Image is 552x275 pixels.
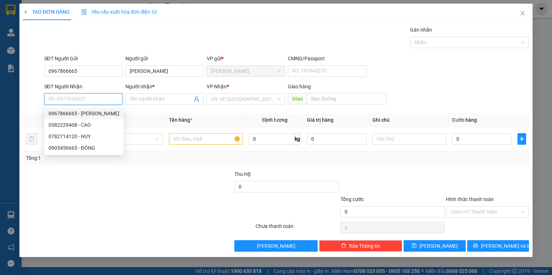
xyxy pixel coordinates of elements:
span: Cước hàng [452,117,477,123]
button: save[PERSON_NAME] [404,240,466,252]
span: Khác [93,134,158,144]
input: Dọc đường [307,93,387,104]
div: 0967866665 - [PERSON_NAME] [49,109,119,117]
span: [PERSON_NAME] [257,242,295,250]
th: Ghi chú [369,113,449,127]
div: 0905456665 - ĐÔNG [44,142,124,154]
div: 0905456665 - ĐÔNG [49,144,119,152]
div: Người nhận [125,83,204,90]
span: Tên hàng [169,117,192,123]
img: icon [81,9,87,15]
div: Tổng: 1 [26,154,213,162]
span: delete [341,243,346,249]
label: Gán nhãn [410,27,432,33]
div: Chưa thanh toán [255,222,339,235]
span: Thu Hộ [234,171,251,177]
span: user-add [194,96,199,102]
button: deleteXóa Thông tin [319,240,402,252]
div: 0382229408 - CAO [49,121,119,129]
span: printer [473,243,478,249]
span: Xóa Thông tin [349,242,380,250]
span: Giá trị hàng [307,117,333,123]
div: 0382229408 - CAO [44,119,124,131]
div: Người gửi [125,55,204,62]
label: Hình thức thanh toán [446,196,494,202]
div: 0782714120 - HUY [49,132,119,140]
span: Giao hàng [288,84,311,89]
span: Giao [288,93,307,104]
button: Close [512,4,533,24]
span: kg [294,133,301,145]
span: Yêu cầu xuất hóa đơn điện tử [81,9,157,15]
div: 0782714120 - HUY [44,131,124,142]
div: SĐT Người Gửi [44,55,123,62]
div: 0967866665 - HOÀNG NAM VŨ [44,108,124,119]
input: 0 [307,133,367,145]
div: CMND/Passport [288,55,366,62]
input: Ghi Chú [372,133,446,145]
span: TẠO ĐƠN HÀNG [23,9,70,15]
span: Phạm Ngũ Lão [211,66,281,76]
span: save [411,243,417,249]
span: Định lượng [262,117,287,123]
span: plus [23,9,28,14]
button: printer[PERSON_NAME] và In [467,240,529,252]
span: plus [518,136,526,142]
input: VD: Bàn, Ghế [169,133,243,145]
span: [PERSON_NAME] [419,242,458,250]
div: VP gửi [207,55,285,62]
span: Tổng cước [340,196,364,202]
button: plus [517,133,526,145]
span: [PERSON_NAME] và In [481,242,531,250]
button: delete [26,133,37,145]
span: VP Nhận [207,84,227,89]
button: [PERSON_NAME] [234,240,317,252]
div: SĐT Người Nhận [44,83,123,90]
span: close [520,10,525,16]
